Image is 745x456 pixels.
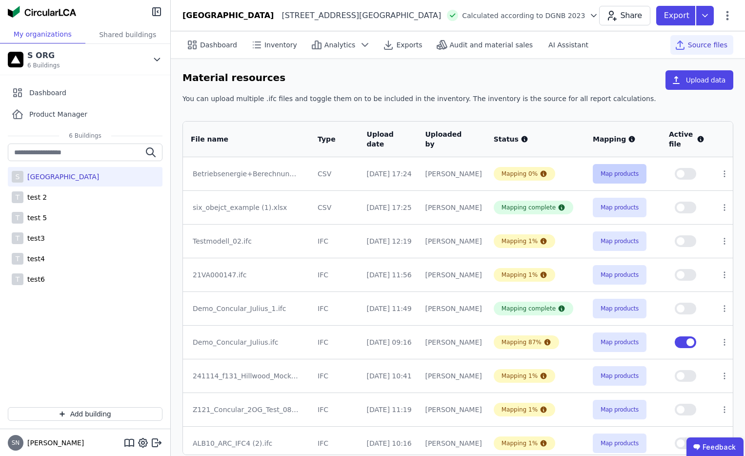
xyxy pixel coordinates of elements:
[318,438,351,448] div: IFC
[593,434,646,453] button: Map products
[193,203,300,212] div: six_obejct_example (1).xlsx
[12,232,23,244] div: T
[367,270,410,280] div: [DATE] 11:56
[450,40,533,50] span: Audit and material sales
[27,62,60,69] span: 6 Buildings
[367,236,410,246] div: [DATE] 12:19
[85,25,171,43] div: Shared buildings
[23,274,45,284] div: test6
[367,304,410,313] div: [DATE] 11:49
[23,438,84,448] span: [PERSON_NAME]
[193,371,300,381] div: 241114_f131_Hillwood_Mockern.ifc
[502,204,556,211] div: Mapping complete
[367,337,410,347] div: [DATE] 09:16
[324,40,356,50] span: Analytics
[193,337,300,347] div: Demo_Concular_Julius.ifc
[425,438,478,448] div: [PERSON_NAME]
[425,304,478,313] div: [PERSON_NAME]
[193,236,300,246] div: Testmodell_02.ifc
[191,134,290,144] div: File name
[502,271,538,279] div: Mapping 1%
[367,371,410,381] div: [DATE] 10:41
[8,52,23,67] img: S ORG
[318,371,351,381] div: IFC
[462,11,585,21] span: Calculated according to DGNB 2023
[425,337,478,347] div: [PERSON_NAME]
[548,40,588,50] span: AI Assistant
[593,332,646,352] button: Map products
[367,405,410,415] div: [DATE] 11:19
[502,170,538,178] div: Mapping 0%
[396,40,422,50] span: Exports
[494,134,577,144] div: Status
[182,10,274,21] div: [GEOGRAPHIC_DATA]
[27,50,60,62] div: S ORG
[425,203,478,212] div: [PERSON_NAME]
[182,70,285,86] h6: Material resources
[12,253,23,265] div: T
[425,169,478,179] div: [PERSON_NAME]
[593,134,653,144] div: Mapping
[318,169,351,179] div: CSV
[367,129,398,149] div: Upload date
[502,372,538,380] div: Mapping 1%
[182,94,733,111] div: You can upload multiple .ifc files and toggle them on to be included in the inventory. The invent...
[318,236,351,246] div: IFC
[664,10,691,21] p: Export
[23,213,47,223] div: test 5
[593,366,646,386] button: Map products
[193,405,300,415] div: Z121_Concular_2OG_Test_08.ifc
[23,254,45,264] div: test4
[23,233,45,243] div: test3
[665,70,733,90] button: Upload data
[59,132,111,140] span: 6 Buildings
[318,405,351,415] div: IFC
[8,6,76,18] img: Concular
[12,171,23,183] div: S
[200,40,237,50] span: Dashboard
[367,203,410,212] div: [DATE] 17:25
[12,440,20,446] span: SN
[12,212,23,224] div: T
[193,270,300,280] div: 21VA000147.ifc
[193,438,300,448] div: ALB10_ARC_IFC4 (2).ifc
[593,400,646,419] button: Map products
[318,337,351,347] div: IFC
[367,169,410,179] div: [DATE] 17:24
[688,40,727,50] span: Source files
[23,172,99,182] div: [GEOGRAPHIC_DATA]
[593,299,646,318] button: Map products
[12,191,23,203] div: T
[502,237,538,245] div: Mapping 1%
[425,270,478,280] div: [PERSON_NAME]
[599,6,650,25] button: Share
[502,338,542,346] div: Mapping 87%
[274,10,441,21] div: [STREET_ADDRESS][GEOGRAPHIC_DATA]
[593,198,646,217] button: Map products
[29,88,66,98] span: Dashboard
[593,231,646,251] button: Map products
[318,304,351,313] div: IFC
[193,169,300,179] div: Betriebsenergie+Berechnung_Wohngebäude (1).xlsx
[318,203,351,212] div: CSV
[502,305,556,312] div: Mapping complete
[425,405,478,415] div: [PERSON_NAME]
[593,265,646,285] button: Map products
[318,270,351,280] div: IFC
[23,192,47,202] div: test 2
[29,109,87,119] span: Product Manager
[502,439,538,447] div: Mapping 1%
[593,164,646,184] button: Map products
[8,407,162,421] button: Add building
[193,304,300,313] div: Demo_Concular_Julius_1.ifc
[502,406,538,414] div: Mapping 1%
[367,438,410,448] div: [DATE] 10:16
[318,134,339,144] div: Type
[264,40,297,50] span: Inventory
[425,129,466,149] div: Uploaded by
[12,273,23,285] div: T
[669,129,705,149] div: Active file
[425,371,478,381] div: [PERSON_NAME]
[425,236,478,246] div: [PERSON_NAME]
